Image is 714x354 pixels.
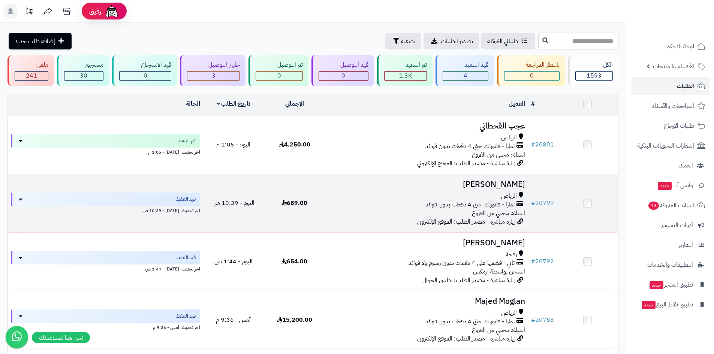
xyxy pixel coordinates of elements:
span: اليوم - 10:39 ص [213,199,254,208]
h3: [PERSON_NAME] [328,239,525,247]
span: قيد التنفيذ [176,196,196,203]
span: تمارا - فاتورتك حتى 4 دفعات بدون فوائد [425,200,515,209]
div: ملغي [15,61,48,69]
span: 30 [80,71,87,80]
div: 0 [504,72,560,80]
a: الكل1593 [567,55,620,86]
span: جديد [642,301,656,309]
span: تمارا - فاتورتك حتى 4 دفعات بدون فوائد [425,142,515,151]
a: #20792 [531,257,554,266]
a: قيد التنفيذ 4 [434,55,495,86]
div: مسترجع [64,61,104,69]
span: 0 [277,71,281,80]
span: الأقسام والمنتجات [653,61,694,72]
div: اخر تحديث: [DATE] - 1:44 ص [11,264,200,272]
span: زيارة مباشرة - مصدر الطلب: الموقع الإلكتروني [417,334,515,343]
a: التطبيقات والخدمات [631,256,710,274]
span: # [531,199,535,208]
span: أدوات التسويق [660,220,693,230]
a: جاري التوصيل 3 [178,55,247,86]
a: قيد الاسترجاع 0 [111,55,178,86]
a: بانتظار المراجعة 0 [495,55,567,86]
span: استلام محلي من الفروع [472,209,525,218]
span: تطبيق المتجر [649,279,693,290]
div: قيد الاسترجاع [119,61,171,69]
span: 241 [26,71,37,80]
a: المراجعات والأسئلة [631,97,710,115]
a: إشعارات التحويلات البنكية [631,137,710,155]
span: إشعارات التحويلات البنكية [637,140,694,151]
span: 4,250.00 [279,140,310,149]
span: تصفية [401,37,415,46]
span: 654.00 [281,257,307,266]
a: تصدير الطلبات [424,33,479,49]
div: 0 [120,72,171,80]
div: قيد التوصيل [319,61,368,69]
div: اخر تحديث: [DATE] - 1:05 م [11,148,200,155]
div: 1315 [385,72,427,80]
span: الطلبات [677,81,694,91]
span: 1593 [587,71,602,80]
a: ملغي 241 [6,55,55,86]
span: الشحن بواسطة ارمكس [473,267,525,276]
span: تم التنفيذ [178,137,196,145]
span: قيد التنفيذ [176,254,196,261]
a: تحديثات المنصة [20,4,39,21]
a: طلباتي المُوكلة [481,33,535,49]
div: تم التنفيذ [384,61,427,69]
span: العملاء [678,160,693,171]
span: تمارا - فاتورتك حتى 4 دفعات بدون فوائد [425,317,515,326]
span: التقارير [679,240,693,250]
span: السلات المتروكة [648,200,694,211]
a: تم التنفيذ 1.3K [376,55,434,86]
a: # [531,99,535,108]
span: تطبيق نقاط البيع [641,299,693,310]
span: الرياض [501,309,517,317]
a: تاريخ الطلب [217,99,251,108]
div: اخر تحديث: [DATE] - 10:39 ص [11,206,200,214]
a: وآتس آبجديد [631,176,710,194]
span: التطبيقات والخدمات [647,260,693,270]
a: الطلبات [631,77,710,95]
span: زيارة مباشرة - مصدر الطلب: الموقع الإلكتروني [417,217,515,226]
span: اليوم - 1:44 ص [214,257,253,266]
a: تم التوصيل 0 [247,55,310,86]
div: اخر تحديث: أمس - 9:36 م [11,323,200,331]
div: تم التوصيل [256,61,303,69]
span: تابي - قسّمها على 4 دفعات بدون رسوم ولا فوائد [409,259,515,267]
a: الإجمالي [285,99,304,108]
div: جاري التوصيل [187,61,240,69]
span: طلبات الإرجاع [664,121,694,131]
span: 0 [341,71,345,80]
a: الحالة [186,99,200,108]
div: 3 [187,72,240,80]
div: 0 [319,72,368,80]
span: جديد [658,182,672,190]
a: طلبات الإرجاع [631,117,710,135]
a: #20801 [531,140,554,149]
span: 0 [144,71,147,80]
div: 0 [256,72,302,80]
img: logo-2.png [663,10,707,25]
a: #20799 [531,199,554,208]
span: رفيق [89,7,101,16]
a: تطبيق نقاط البيعجديد [631,296,710,314]
span: # [531,140,535,149]
a: العميل [509,99,525,108]
span: # [531,257,535,266]
span: استلام محلي من الفروع [472,150,525,159]
a: العملاء [631,157,710,175]
span: تصدير الطلبات [441,37,473,46]
span: أمس - 9:36 م [216,315,251,324]
span: لوحة التحكم [666,41,694,52]
span: الرياض [501,192,517,200]
span: جديد [650,281,663,289]
div: الكل [575,61,613,69]
span: رفحة [506,250,517,259]
div: 241 [15,72,48,80]
span: طلباتي المُوكلة [487,37,518,46]
a: قيد التوصيل 0 [310,55,376,86]
span: 3 [212,71,216,80]
a: مسترجع 30 [55,55,111,86]
span: الرياض [501,133,517,142]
